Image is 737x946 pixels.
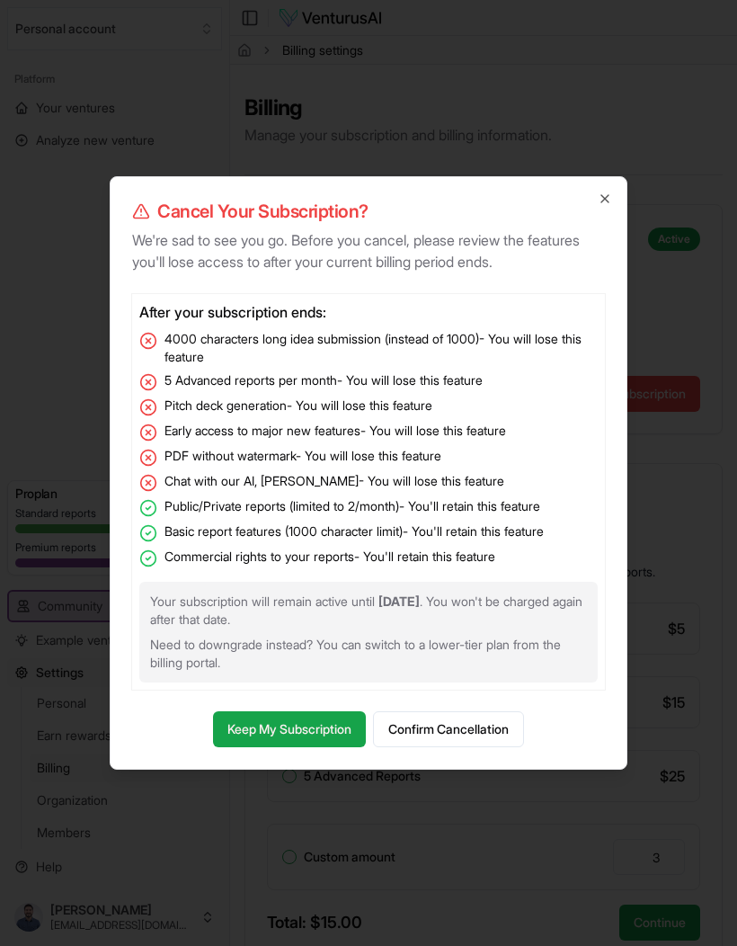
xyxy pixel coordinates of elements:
[164,422,506,440] span: Early access to major new features - You will lose this feature
[139,301,598,323] h3: After your subscription ends:
[378,593,420,609] strong: [DATE]
[164,548,495,566] span: Commercial rights to your reports - You'll retain this feature
[164,330,598,366] span: 4000 characters long idea submission (instead of 1000) - You will lose this feature
[132,229,605,272] p: We're sad to see you go. Before you cancel, please review the features you'll lose access to afte...
[213,711,366,747] button: Keep My Subscription
[157,199,368,224] span: Cancel Your Subscription?
[164,497,540,515] span: Public/Private reports (limited to 2/month) - You'll retain this feature
[150,593,587,629] p: Your subscription will remain active until . You won't be charged again after that date.
[164,397,432,415] span: Pitch deck generation - You will lose this feature
[164,447,441,465] span: PDF without watermark - You will lose this feature
[150,636,587,672] p: Need to downgrade instead? You can switch to a lower-tier plan from the billing portal.
[164,472,504,490] span: Chat with our AI, [PERSON_NAME] - You will lose this feature
[164,522,544,540] span: Basic report features (1000 character limit) - You'll retain this feature
[164,371,483,389] span: 5 Advanced reports per month - You will lose this feature
[373,711,524,747] button: Confirm Cancellation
